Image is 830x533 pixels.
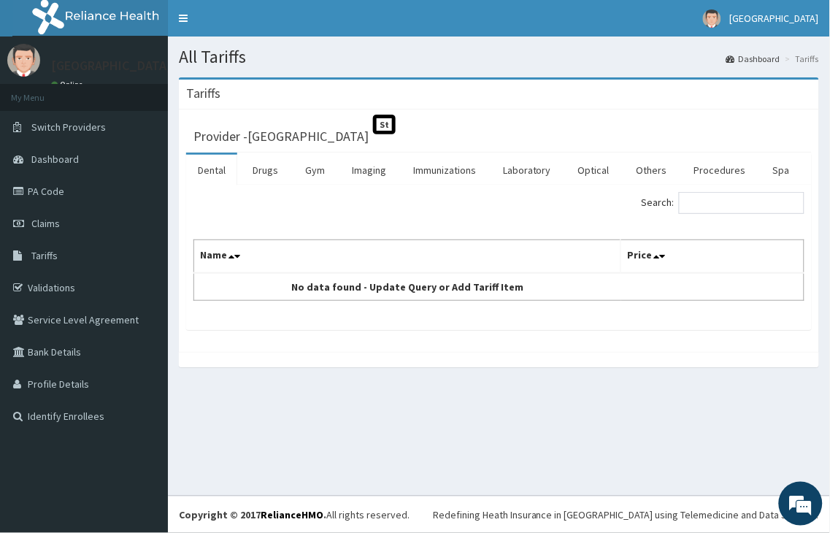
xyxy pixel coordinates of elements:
[241,155,290,185] a: Drugs
[186,155,237,185] a: Dental
[373,115,396,134] span: St
[186,87,220,100] h3: Tariffs
[726,53,780,65] a: Dashboard
[433,507,819,522] div: Redefining Heath Insurance in [GEOGRAPHIC_DATA] using Telemedicine and Data Science!
[179,47,819,66] h1: All Tariffs
[621,240,804,274] th: Price
[7,44,40,77] img: User Image
[340,155,398,185] a: Imaging
[293,155,337,185] a: Gym
[782,53,819,65] li: Tariffs
[31,217,60,230] span: Claims
[625,155,679,185] a: Others
[703,9,721,28] img: User Image
[194,240,621,274] th: Name
[566,155,621,185] a: Optical
[401,155,488,185] a: Immunizations
[261,508,323,521] a: RelianceHMO
[491,155,563,185] a: Laboratory
[679,192,804,214] input: Search:
[31,153,79,166] span: Dashboard
[31,120,106,134] span: Switch Providers
[730,12,819,25] span: [GEOGRAPHIC_DATA]
[193,130,369,143] h3: Provider - [GEOGRAPHIC_DATA]
[642,192,804,214] label: Search:
[179,508,326,521] strong: Copyright © 2017 .
[761,155,802,185] a: Spa
[683,155,758,185] a: Procedures
[51,59,172,72] p: [GEOGRAPHIC_DATA]
[51,80,86,90] a: Online
[168,496,830,533] footer: All rights reserved.
[194,273,621,301] td: No data found - Update Query or Add Tariff Item
[31,249,58,262] span: Tariffs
